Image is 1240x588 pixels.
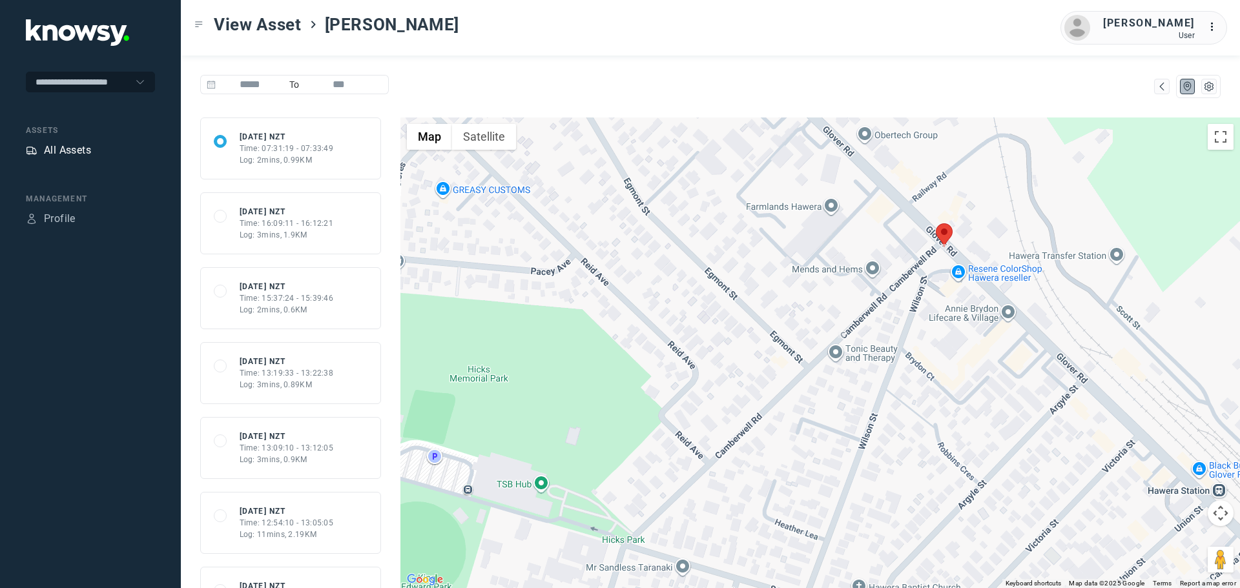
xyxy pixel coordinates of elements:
[240,356,334,367] div: [DATE] NZT
[194,20,203,29] div: Toggle Menu
[1208,547,1234,573] button: Drag Pegman onto the map to open Street View
[240,379,334,390] div: Log: 3mins, 0.89KM
[404,571,446,588] a: Open this area in Google Maps (opens a new window)
[1208,500,1234,526] button: Map camera controls
[1208,124,1234,150] button: Toggle fullscreen view
[240,229,334,241] div: Log: 3mins, 1.9KM
[1156,81,1168,92] div: Map
[26,125,155,136] div: Assets
[284,75,305,94] span: To
[1208,19,1223,37] div: :
[240,143,334,154] div: Time: 07:31:19 - 07:33:49
[404,571,446,588] img: Google
[240,454,334,465] div: Log: 3mins, 0.9KM
[44,211,76,227] div: Profile
[1064,15,1090,41] img: avatar.png
[1069,580,1144,587] span: Map data ©2025 Google
[26,211,76,227] a: ProfileProfile
[1203,81,1215,92] div: List
[240,367,334,379] div: Time: 13:19:33 - 13:22:38
[44,143,91,158] div: All Assets
[26,145,37,156] div: Assets
[26,213,37,225] div: Profile
[1208,19,1223,35] div: :
[1182,81,1193,92] div: Map
[1180,580,1236,587] a: Report a map error
[240,206,334,218] div: [DATE] NZT
[240,218,334,229] div: Time: 16:09:11 - 16:12:21
[1208,22,1221,32] tspan: ...
[407,124,452,150] button: Show street map
[325,13,459,36] span: [PERSON_NAME]
[240,442,334,454] div: Time: 13:09:10 - 13:12:05
[240,281,334,292] div: [DATE] NZT
[1006,579,1061,588] button: Keyboard shortcuts
[240,505,334,517] div: [DATE] NZT
[26,143,91,158] a: AssetsAll Assets
[240,131,334,143] div: [DATE] NZT
[308,19,318,30] div: >
[1103,15,1195,31] div: [PERSON_NAME]
[240,529,334,540] div: Log: 11mins, 2.19KM
[240,154,334,166] div: Log: 2mins, 0.99KM
[452,124,516,150] button: Show satellite imagery
[240,292,334,304] div: Time: 15:37:24 - 15:39:46
[240,431,334,442] div: [DATE] NZT
[26,193,155,205] div: Management
[240,304,334,316] div: Log: 2mins, 0.6KM
[1103,31,1195,40] div: User
[240,517,334,529] div: Time: 12:54:10 - 13:05:05
[26,19,129,46] img: Application Logo
[214,13,302,36] span: View Asset
[1153,580,1172,587] a: Terms (opens in new tab)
